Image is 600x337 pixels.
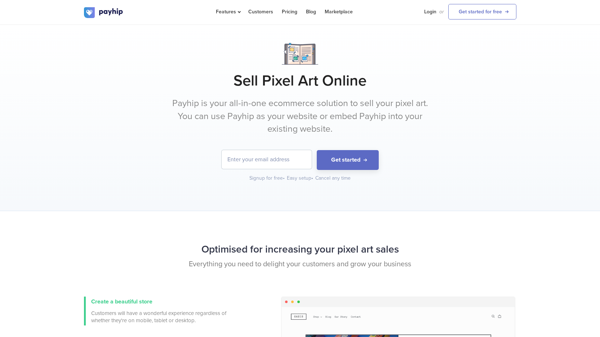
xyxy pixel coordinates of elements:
[84,297,228,325] a: Create a beautiful store Customers will have a wonderful experience regardless of whether they're...
[287,175,314,182] div: Easy setup
[91,298,152,305] span: Create a beautiful store
[315,175,351,182] div: Cancel any time
[91,310,228,324] span: Customers will have a wonderful experience regardless of whether they're on mobile, tablet or des...
[84,259,516,270] p: Everything you need to delight your customers and grow your business
[165,97,435,136] p: Payhip is your all-in-one ecommerce solution to sell your pixel art. You can use Payhip as your w...
[84,7,124,18] img: logo.svg
[222,150,312,169] input: Enter your email address
[283,175,285,181] span: •
[84,240,516,259] h2: Optimised for increasing your pixel art sales
[216,9,240,15] span: Features
[84,72,516,90] h1: Sell Pixel Art Online
[311,175,313,181] span: •
[317,150,379,170] button: Get started
[249,175,285,182] div: Signup for free
[448,4,516,19] a: Get started for free
[282,43,318,65] img: Notebook.png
